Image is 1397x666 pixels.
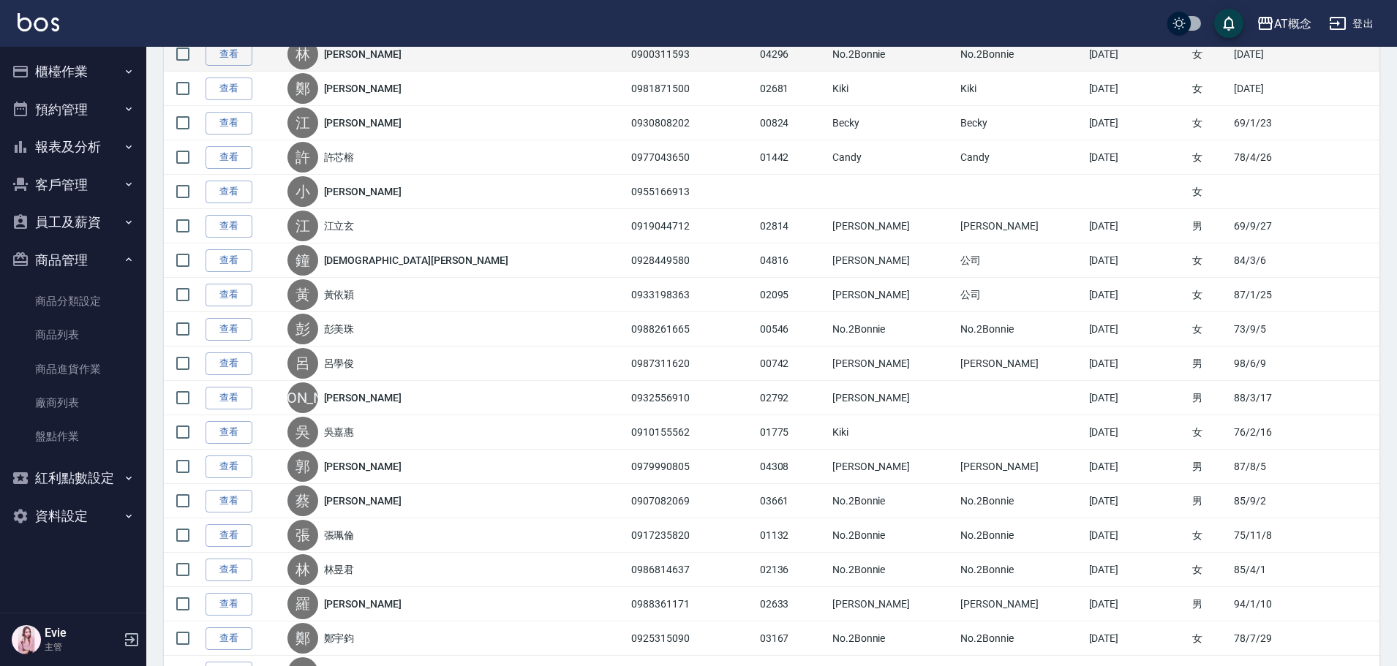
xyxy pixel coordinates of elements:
td: 78/7/29 [1230,621,1307,656]
td: 02633 [756,587,829,621]
a: 查看 [206,559,252,581]
div: 羅 [287,589,318,619]
td: 02792 [756,381,829,415]
a: 查看 [206,215,252,238]
td: [DATE] [1085,312,1189,347]
a: [PERSON_NAME] [324,597,402,611]
td: No.2Bonnie [829,484,957,518]
button: 櫃檯作業 [6,53,140,91]
td: 女 [1189,106,1230,140]
button: 報表及分析 [6,128,140,166]
td: Candy [957,140,1085,175]
td: 0986814637 [628,553,756,587]
td: 0917235820 [628,518,756,553]
a: 商品列表 [6,318,140,352]
div: 蔡 [287,485,318,516]
td: [DATE] [1085,72,1189,106]
td: 男 [1189,587,1230,621]
td: 98/6/9 [1230,347,1307,381]
td: 02095 [756,278,829,312]
td: 女 [1189,72,1230,106]
td: No.2Bonnie [957,312,1085,347]
td: 0930808202 [628,106,756,140]
div: 鄭 [287,623,318,654]
td: 女 [1189,243,1230,278]
td: 男 [1189,381,1230,415]
a: 商品進貨作業 [6,352,140,386]
td: [PERSON_NAME] [829,450,957,484]
button: 登出 [1323,10,1379,37]
td: 0907082069 [628,484,756,518]
td: 女 [1189,621,1230,656]
div: 張 [287,520,318,550]
button: 紅利點數設定 [6,459,140,497]
td: Kiki [829,415,957,450]
div: 林 [287,39,318,69]
a: 商品分類設定 [6,284,140,318]
td: 女 [1189,312,1230,347]
td: No.2Bonnie [829,37,957,72]
td: [DATE] [1085,209,1189,243]
td: 01442 [756,140,829,175]
td: [PERSON_NAME] [829,243,957,278]
td: 0979990805 [628,450,756,484]
td: 女 [1189,37,1230,72]
a: 查看 [206,249,252,272]
a: 許芯榕 [324,150,355,164]
td: 0933198363 [628,278,756,312]
div: 郭 [287,451,318,482]
td: 69/1/23 [1230,106,1307,140]
div: [PERSON_NAME] [287,382,318,413]
td: No.2Bonnie [957,484,1085,518]
a: 查看 [206,77,252,100]
td: No.2Bonnie [829,518,957,553]
td: Kiki [829,72,957,106]
td: 00546 [756,312,829,347]
td: 02136 [756,553,829,587]
td: 00742 [756,347,829,381]
a: 查看 [206,524,252,547]
td: [DATE] [1085,621,1189,656]
a: [PERSON_NAME] [324,184,402,199]
td: [DATE] [1085,278,1189,312]
td: [PERSON_NAME] [829,278,957,312]
button: 客戶管理 [6,166,140,204]
td: 0900311593 [628,37,756,72]
a: [PERSON_NAME] [324,81,402,96]
td: 女 [1189,175,1230,209]
td: [DATE] [1085,106,1189,140]
td: 男 [1189,209,1230,243]
td: 85/9/2 [1230,484,1307,518]
td: [DATE] [1085,553,1189,587]
td: 女 [1189,278,1230,312]
a: 張珮倫 [324,528,355,542]
td: [PERSON_NAME] [957,587,1085,621]
td: 87/8/5 [1230,450,1307,484]
td: [DATE] [1085,243,1189,278]
td: 公司 [957,243,1085,278]
a: [PERSON_NAME] [324,493,402,508]
td: 0928449580 [628,243,756,278]
td: 02681 [756,72,829,106]
td: 94/1/10 [1230,587,1307,621]
td: 76/2/16 [1230,415,1307,450]
td: 00824 [756,106,829,140]
a: 查看 [206,112,252,135]
td: 84/3/6 [1230,243,1307,278]
button: 預約管理 [6,91,140,129]
td: [DATE] [1085,415,1189,450]
td: 04296 [756,37,829,72]
td: 女 [1189,415,1230,450]
td: 69/9/27 [1230,209,1307,243]
td: 03661 [756,484,829,518]
td: 87/1/25 [1230,278,1307,312]
td: 0919044712 [628,209,756,243]
a: 查看 [206,387,252,409]
button: save [1214,9,1243,38]
td: 女 [1189,518,1230,553]
td: 0925315090 [628,621,756,656]
a: 查看 [206,146,252,169]
a: 鄭宇鈞 [324,631,355,646]
a: 查看 [206,43,252,66]
td: [PERSON_NAME] [957,347,1085,381]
